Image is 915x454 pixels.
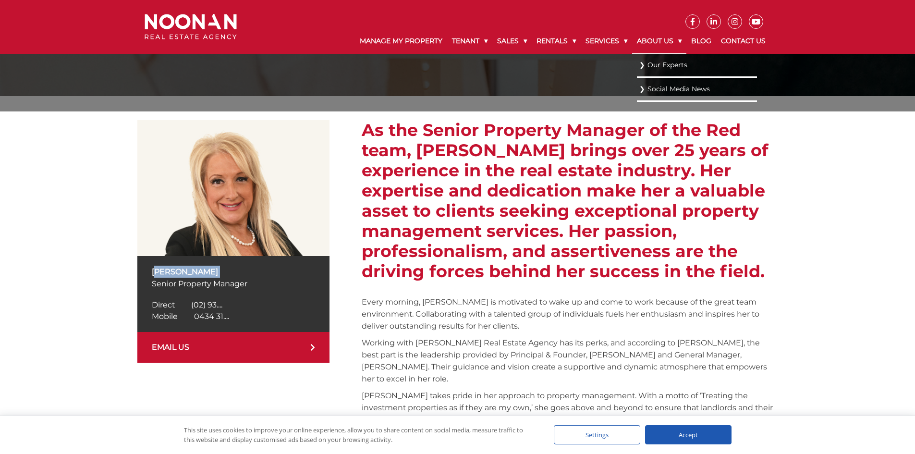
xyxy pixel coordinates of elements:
[152,300,222,309] a: Click to reveal phone number
[194,312,229,321] span: 0434 31....
[184,425,535,444] div: This site uses cookies to improve your online experience, allow you to share content on social me...
[152,312,229,321] a: Click to reveal phone number
[639,83,755,96] a: Social Media News
[554,425,640,444] div: Settings
[152,278,315,290] p: Senior Property Manager
[362,120,778,282] h2: As the Senior Property Manager of the Red team, [PERSON_NAME] brings over 25 years of experience ...
[645,425,732,444] div: Accept
[355,29,447,53] a: Manage My Property
[152,312,178,321] span: Mobile
[152,300,175,309] span: Direct
[492,29,532,53] a: Sales
[639,59,755,72] a: Our Experts
[581,29,632,53] a: Services
[137,120,329,256] img: Anna Stratikopoulos
[532,29,581,53] a: Rentals
[632,29,686,54] a: About Us
[362,296,778,332] p: Every morning, [PERSON_NAME] is motivated to wake up and come to work because of the great team e...
[137,332,329,363] a: EMAIL US
[145,14,237,39] img: Noonan Real Estate Agency
[362,390,778,438] p: [PERSON_NAME] takes pride in her approach to property management. With a motto of ‘Treating the i...
[716,29,770,53] a: Contact Us
[191,300,222,309] span: (02) 93....
[686,29,716,53] a: Blog
[362,337,778,385] p: Working with [PERSON_NAME] Real Estate Agency has its perks, and according to [PERSON_NAME], the ...
[447,29,492,53] a: Tenant
[152,266,315,278] p: [PERSON_NAME]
